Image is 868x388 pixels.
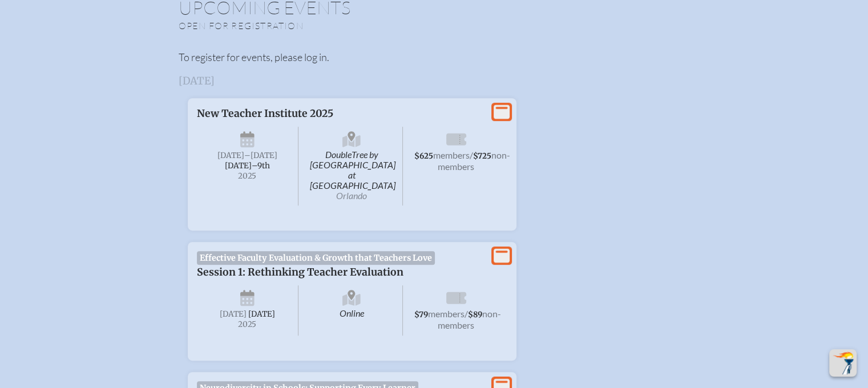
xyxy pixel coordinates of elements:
span: Orlando [336,190,367,201]
p: Open for registration [179,20,480,31]
span: 2025 [206,320,289,329]
p: To register for events, please log in. [179,50,690,65]
span: –[DATE] [244,151,277,160]
span: [DATE] [220,309,247,319]
span: non-members [438,308,501,330]
span: $79 [414,310,428,320]
span: Effective Faculty Evaluation & Growth that Teachers Love [197,251,435,265]
span: / [470,149,473,160]
span: $625 [414,151,433,161]
span: $725 [473,151,491,161]
span: [DATE] [217,151,244,160]
span: Online [301,285,403,336]
span: non-members [438,149,510,172]
p: New Teacher Institute 2025 [197,107,485,120]
span: 2025 [206,172,289,180]
span: $89 [468,310,482,320]
img: To the top [831,351,854,374]
p: Session 1: Rethinking Teacher Evaluation [197,266,485,278]
span: members [428,308,465,319]
span: [DATE] [248,309,275,319]
span: [DATE]–⁠9th [225,161,270,171]
span: members [433,149,470,160]
span: / [465,308,468,319]
button: Scroll Top [829,349,857,377]
span: DoubleTree by [GEOGRAPHIC_DATA] at [GEOGRAPHIC_DATA] [301,127,403,205]
h3: [DATE] [179,75,690,87]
